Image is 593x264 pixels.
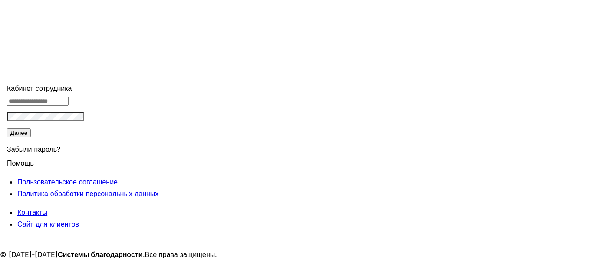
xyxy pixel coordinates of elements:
[145,250,217,259] span: Все права защищены.
[17,177,118,186] a: Пользовательское соглашение
[7,128,31,137] button: Далее
[7,154,34,167] span: Помощь
[17,189,158,198] a: Политика обработки персональных данных
[17,220,79,228] a: Сайт для клиентов
[58,250,143,259] strong: Системы благодарности
[7,83,188,94] div: Кабинет сотрудника
[7,138,188,157] div: Забыли пароль?
[17,208,47,217] a: Контакты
